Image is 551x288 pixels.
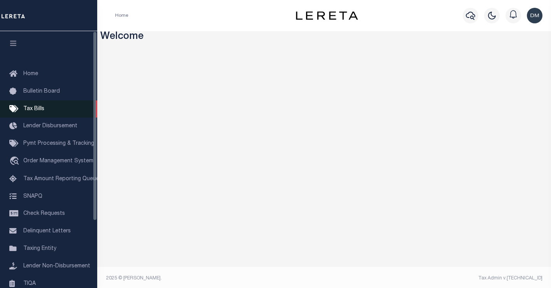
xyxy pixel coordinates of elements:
[23,193,42,199] span: SNAPQ
[23,141,94,146] span: Pymt Processing & Tracking
[296,11,358,20] img: logo-dark.svg
[23,176,99,182] span: Tax Amount Reporting Queue
[23,71,38,77] span: Home
[23,123,77,129] span: Lender Disbursement
[23,263,90,269] span: Lender Non-Disbursement
[100,31,548,43] h3: Welcome
[527,8,542,23] img: svg+xml;base64,PHN2ZyB4bWxucz0iaHR0cDovL3d3dy53My5vcmcvMjAwMC9zdmciIHBvaW50ZXItZXZlbnRzPSJub25lIi...
[100,275,324,282] div: 2025 © [PERSON_NAME].
[23,158,93,164] span: Order Management System
[23,106,44,112] span: Tax Bills
[9,156,22,167] i: travel_explore
[330,275,542,282] div: Tax Admin v.[TECHNICAL_ID]
[115,12,128,19] li: Home
[23,211,65,216] span: Check Requests
[23,246,56,251] span: Taxing Entity
[23,281,36,286] span: TIQA
[23,228,71,234] span: Delinquent Letters
[23,89,60,94] span: Bulletin Board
